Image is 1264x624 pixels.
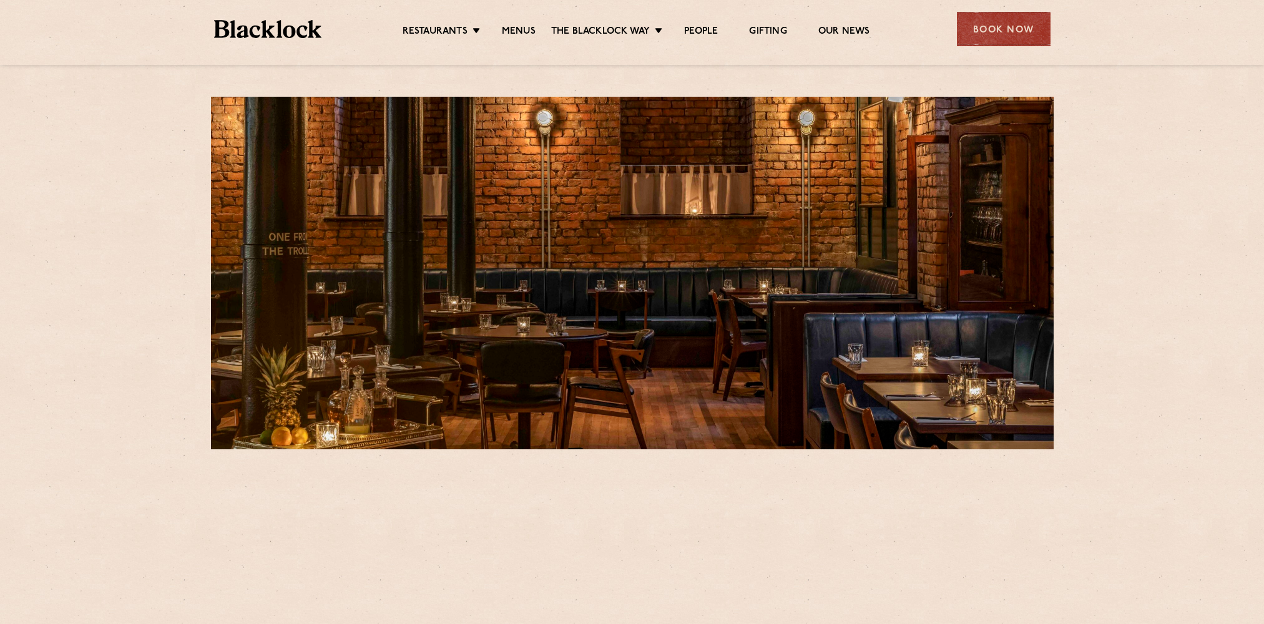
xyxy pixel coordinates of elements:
a: The Blacklock Way [551,26,650,39]
img: BL_Textured_Logo-footer-cropped.svg [214,20,322,38]
a: Our News [818,26,870,39]
a: Menus [502,26,536,39]
a: Gifting [749,26,786,39]
a: Restaurants [403,26,468,39]
div: Book Now [957,12,1051,46]
a: People [684,26,718,39]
